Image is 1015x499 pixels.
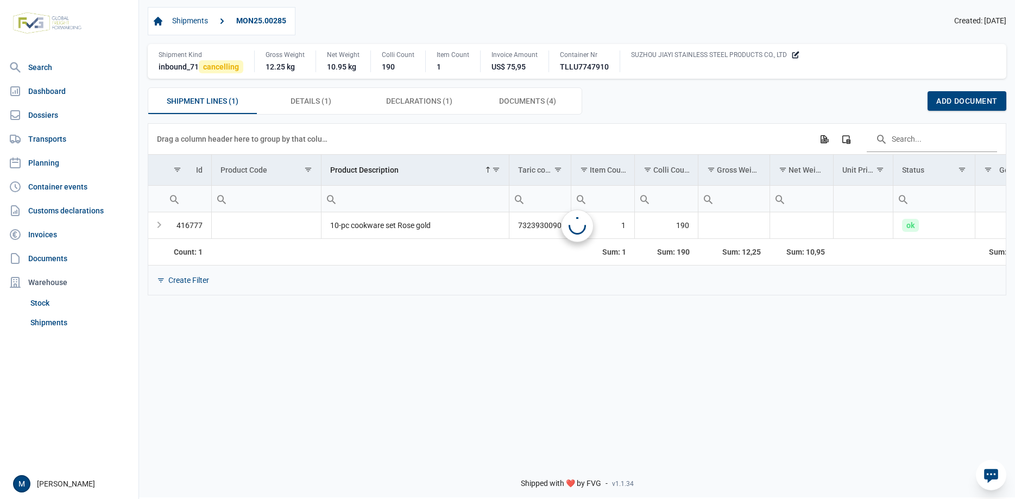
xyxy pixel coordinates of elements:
[958,166,966,174] span: Show filter options for column 'Status'
[13,475,30,492] div: M
[698,155,770,186] td: Column Gross Weight
[437,50,469,59] div: Item Count
[509,212,571,239] td: 7323930090
[554,166,562,174] span: Show filter options for column 'Taric code'
[9,8,86,38] img: FVG - Global freight forwarding
[165,186,184,212] div: Search box
[165,212,211,239] td: 416777
[770,186,790,212] div: Search box
[814,129,834,149] div: Export all data to Excel
[770,155,834,186] td: Column Net Weight
[834,185,893,212] td: Filter cell
[321,212,509,239] td: 10-pc cookware set Rose gold
[327,61,360,72] div: 10.95 kg
[4,271,134,293] div: Warehouse
[165,155,211,186] td: Column Id
[653,166,690,174] div: Colli Count
[13,475,132,492] div: [PERSON_NAME]
[789,166,825,174] div: Net Weight
[266,61,305,72] div: 12.25 kg
[698,185,770,212] td: Filter cell
[842,166,875,174] div: Unit Price
[509,186,529,212] div: Search box
[518,166,553,174] div: Taric code
[321,186,341,212] div: Search box
[612,479,634,488] span: v1.1.34
[707,166,715,174] span: Show filter options for column 'Gross Weight'
[571,186,591,212] div: Search box
[509,185,571,212] td: Filter cell
[199,60,243,73] span: cancelling
[590,166,627,174] div: Item Count
[4,80,134,102] a: Dashboard
[492,166,500,174] span: Show filter options for column 'Product Description'
[717,166,761,174] div: Gross Weight
[173,247,203,257] div: Id Count: 1
[168,275,209,285] div: Create Filter
[631,50,787,59] span: SUZHOU JIAYI STAINLESS STEEL PRODUCTS CO., LTD
[26,293,134,313] a: Stock
[698,186,718,212] div: Search box
[382,61,414,72] div: 190
[304,166,312,174] span: Show filter options for column 'Product Code'
[196,166,203,174] div: Id
[159,61,243,72] div: inbound_71
[509,186,571,212] input: Filter cell
[330,166,399,174] div: Product Description
[902,166,924,174] div: Status
[644,247,690,257] div: Colli Count Sum: 190
[148,212,165,239] td: Expand
[232,12,291,30] a: MON25.00285
[893,155,975,186] td: Column Status
[571,212,635,239] td: 1
[159,50,243,59] div: Shipment Kind
[876,166,884,174] span: Show filter options for column 'Unit Price'
[635,155,698,186] td: Column Colli Count
[4,104,134,126] a: Dossiers
[779,166,787,174] span: Show filter options for column 'Net Weight'
[4,200,134,222] a: Customs declarations
[157,124,997,154] div: Data grid toolbar
[579,247,626,257] div: Item Count Sum: 1
[157,130,331,148] div: Drag a column header here to group by that column
[4,176,134,198] a: Container events
[707,247,761,257] div: Gross Weight Sum: 12,25
[635,185,698,212] td: Filter cell
[437,61,469,72] div: 1
[560,61,609,72] div: TLLU7747910
[521,479,601,489] span: Shipped with ❤️ by FVG
[266,50,305,59] div: Gross Weight
[165,185,211,212] td: Filter cell
[928,91,1006,111] div: Add document
[778,247,825,257] div: Net Weight Sum: 10,95
[321,155,509,186] td: Column Product Description
[770,186,834,212] input: Filter cell
[167,94,238,108] span: Shipment Lines (1)
[867,126,997,152] input: Search in the data grid
[212,186,231,212] div: Search box
[984,166,992,174] span: Show filter options for column 'Goods Value'
[893,186,913,212] div: Search box
[321,185,509,212] td: Filter cell
[386,94,452,108] span: Declarations (1)
[834,186,893,212] input: Filter cell
[327,50,360,59] div: Net Weight
[491,50,538,59] div: Invoice Amount
[491,61,538,72] div: US$ 75,95
[635,186,654,212] div: Search box
[211,155,321,186] td: Column Product Code
[571,186,635,212] input: Filter cell
[606,479,608,489] span: -
[4,152,134,174] a: Planning
[954,16,1006,26] span: Created: [DATE]
[635,212,698,239] td: 190
[168,12,212,30] a: Shipments
[382,50,414,59] div: Colli Count
[560,50,609,59] div: Container Nr
[571,185,635,212] td: Filter cell
[165,186,211,212] input: Filter cell
[212,186,321,212] input: Filter cell
[836,129,856,149] div: Column Chooser
[834,155,893,186] td: Column Unit Price
[4,56,134,78] a: Search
